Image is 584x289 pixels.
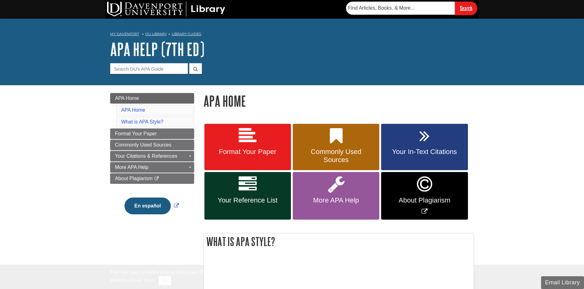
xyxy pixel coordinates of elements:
input: Search [455,2,477,15]
a: APA Home [121,107,145,113]
span: Format Your Paper [115,131,157,136]
div: This site uses cookies and records your IP address for usage statistics. Additionally, we use Goo... [110,268,474,285]
a: Format Your Paper [204,124,291,170]
a: What is APA Style? [121,119,164,124]
a: Read More [130,277,155,283]
span: Commonly Used Sources [297,148,375,164]
i: This link opens in a new window [154,177,159,181]
span: More APA Help [115,165,148,170]
button: Close [159,276,171,285]
span: More APA Help [297,196,375,204]
a: APA Home [110,93,194,104]
a: Your Reference List [204,172,291,220]
h2: What is APA Style? [204,233,474,250]
a: Your Citations & References [110,151,194,161]
a: More APA Help [110,162,194,173]
span: Format Your Paper [209,148,286,156]
h1: APA Home [203,93,474,109]
span: Commonly Used Sources [115,142,171,147]
form: Searches DU Library's articles, books, and more [346,2,477,15]
span: Your Citations & References [115,153,177,159]
a: Link opens in new window [381,172,468,220]
nav: breadcrumb [110,30,474,40]
span: Your In-Text Citations [386,148,463,156]
span: About Plagiarism [115,176,153,181]
a: Commonly Used Sources [293,124,379,170]
input: Find Articles, Books, & More... [346,2,455,15]
button: En español [124,198,171,214]
span: About Plagiarism [386,196,463,204]
img: DU Library [107,2,225,16]
span: Your Reference List [209,196,286,204]
a: My Davenport [110,31,139,37]
a: DU Library [145,32,167,36]
a: APA Help (7th Ed) [110,40,204,59]
input: Search DU's APA Guide [110,63,188,74]
a: About Plagiarism [110,173,194,184]
a: Library Guides [172,32,201,36]
a: Link opens in new window [123,203,180,208]
span: APA Home [115,96,139,101]
a: More APA Help [293,172,379,220]
a: Format Your Paper [110,128,194,139]
button: Email Library [541,276,584,289]
a: Commonly Used Sources [110,140,194,150]
a: Your In-Text Citations [381,124,468,170]
div: Guide Page Menu [110,93,194,225]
